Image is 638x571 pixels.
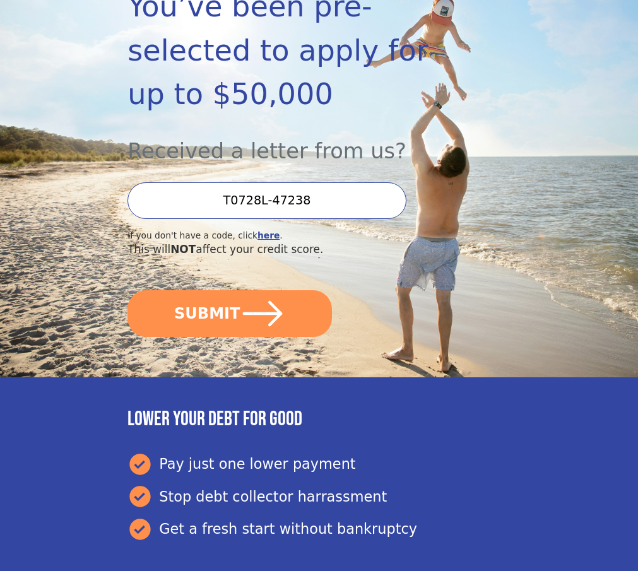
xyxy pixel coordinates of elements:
a: here [257,230,280,240]
div: Pay just one lower payment [127,452,511,477]
div: This will affect your credit score. [127,242,453,257]
div: Get a fresh start without bankruptcy [127,517,511,542]
span: NOT [170,243,196,256]
input: Enter your Offer Code: [127,182,406,219]
div: Received a letter from us? [127,116,453,167]
button: SUBMIT [127,290,332,337]
h3: Lower your debt for good [127,408,511,432]
div: Stop debt collector harrassment [127,484,511,509]
div: If you don't have a code, click . [127,229,453,242]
